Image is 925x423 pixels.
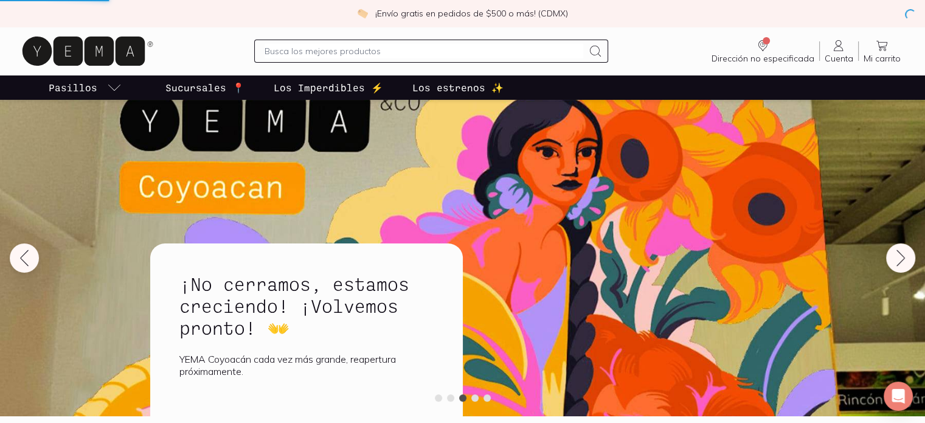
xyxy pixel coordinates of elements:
span: Mi carrito [864,53,901,64]
a: Cuenta [820,38,858,64]
span: Cuenta [825,53,853,64]
input: Busca los mejores productos [265,44,584,58]
p: Pasillos [49,80,97,95]
p: Los estrenos ✨ [412,80,504,95]
a: Mi carrito [859,38,906,64]
p: YEMA Coyoacán cada vez más grande, reapertura próximamente. [179,353,434,377]
p: Los Imperdibles ⚡️ [274,80,383,95]
a: Sucursales 📍 [163,75,247,100]
a: Dirección no especificada [707,38,819,64]
img: check [357,8,368,19]
a: Los Imperdibles ⚡️ [271,75,386,100]
div: Open Intercom Messenger [884,382,913,411]
span: Dirección no especificada [712,53,814,64]
p: Sucursales 📍 [165,80,244,95]
h2: ¡No cerramos, estamos creciendo! ¡Volvemos pronto! 👐 [179,273,434,338]
p: ¡Envío gratis en pedidos de $500 o más! (CDMX) [375,7,568,19]
a: Los estrenos ✨ [410,75,506,100]
a: pasillo-todos-link [46,75,124,100]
